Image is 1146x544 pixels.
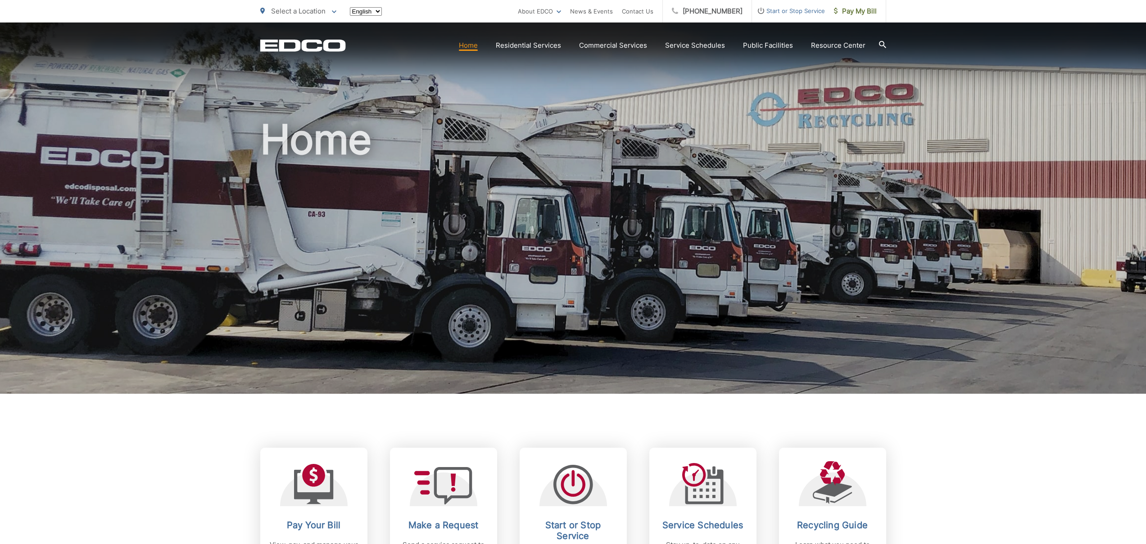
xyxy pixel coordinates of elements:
[834,6,877,17] span: Pay My Bill
[269,520,358,531] h2: Pay Your Bill
[271,7,326,15] span: Select a Location
[788,520,877,531] h2: Recycling Guide
[350,7,382,16] select: Select a language
[658,520,747,531] h2: Service Schedules
[570,6,613,17] a: News & Events
[665,40,725,51] a: Service Schedules
[260,39,346,52] a: EDCD logo. Return to the homepage.
[518,6,561,17] a: About EDCO
[743,40,793,51] a: Public Facilities
[529,520,618,541] h2: Start or Stop Service
[622,6,653,17] a: Contact Us
[399,520,488,531] h2: Make a Request
[579,40,647,51] a: Commercial Services
[496,40,561,51] a: Residential Services
[811,40,865,51] a: Resource Center
[260,117,886,402] h1: Home
[459,40,478,51] a: Home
